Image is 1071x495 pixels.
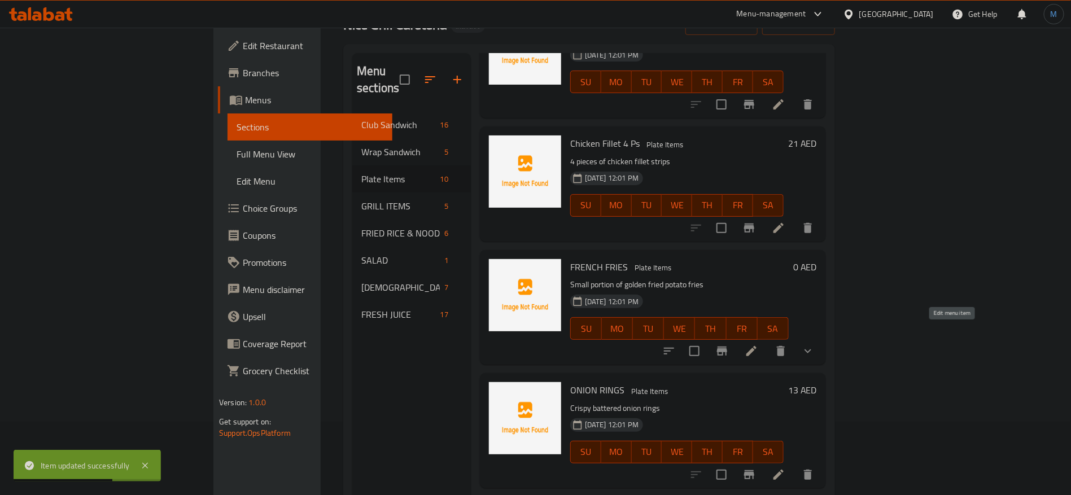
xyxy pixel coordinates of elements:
[218,59,392,86] a: Branches
[772,98,785,111] a: Edit menu item
[788,135,817,151] h6: 21 AED
[794,214,821,242] button: delete
[788,382,817,398] h6: 13 AED
[218,32,392,59] a: Edit Restaurant
[218,276,392,303] a: Menu disclaimer
[440,145,453,159] div: items
[606,444,627,460] span: MO
[444,66,471,93] button: Add section
[436,174,453,185] span: 10
[243,201,383,215] span: Choice Groups
[683,339,706,363] span: Select to update
[361,172,435,186] span: Plate Items
[352,247,471,274] div: SALAD1
[352,192,471,220] div: GRILL ITEMS5
[632,194,662,217] button: TU
[218,249,392,276] a: Promotions
[736,461,763,488] button: Branch-specific-item
[601,441,632,463] button: MO
[636,74,658,90] span: TU
[737,7,806,21] div: Menu-management
[440,226,453,240] div: items
[767,338,794,365] button: delete
[218,330,392,357] a: Coverage Report
[692,71,723,93] button: TH
[570,317,602,340] button: SU
[697,74,718,90] span: TH
[361,118,435,132] span: Club Sandwich
[248,395,266,410] span: 1.0.0
[41,459,129,472] div: Item updated successfully
[361,226,440,240] div: FRIED RICE & NOODLES
[601,194,632,217] button: MO
[723,194,753,217] button: FR
[243,229,383,242] span: Coupons
[393,68,417,91] span: Select all sections
[361,199,440,213] span: GRILL ITEMS
[436,120,453,130] span: 16
[723,441,753,463] button: FR
[758,74,779,90] span: SA
[758,197,779,213] span: SA
[727,317,758,340] button: FR
[570,135,640,152] span: Chicken Fillet 4 Ps
[606,74,627,90] span: MO
[575,444,597,460] span: SU
[489,259,561,331] img: FRENCH FRIES
[630,261,676,275] div: Plate Items
[361,145,440,159] span: Wrap Sandwich
[801,344,815,358] svg: Show Choices
[237,174,383,188] span: Edit Menu
[440,147,453,157] span: 5
[440,255,453,266] span: 1
[228,168,392,195] a: Edit Menu
[218,86,392,113] a: Menus
[642,138,688,151] span: Plate Items
[632,71,662,93] button: TU
[352,138,471,165] div: Wrap Sandwich5
[630,261,676,274] span: Plate Items
[727,74,749,90] span: FR
[243,66,383,80] span: Branches
[580,296,643,307] span: [DATE] 12:01 PM
[662,194,692,217] button: WE
[570,382,624,398] span: ONION RINGS
[1051,8,1057,20] span: M
[243,337,383,351] span: Coverage Report
[570,155,784,169] p: 4 pieces of chicken fillet strips
[218,303,392,330] a: Upsell
[637,321,659,337] span: TU
[758,317,789,340] button: SA
[697,197,718,213] span: TH
[662,441,692,463] button: WE
[727,444,749,460] span: FR
[575,321,597,337] span: SU
[700,321,722,337] span: TH
[632,441,662,463] button: TU
[440,199,453,213] div: items
[219,426,291,440] a: Support.OpsPlatform
[602,317,633,340] button: MO
[601,71,632,93] button: MO
[580,419,643,430] span: [DATE] 12:01 PM
[361,253,440,267] span: SALAD
[243,39,383,52] span: Edit Restaurant
[352,111,471,138] div: Club Sandwich16
[570,401,784,415] p: Crispy battered onion rings
[361,308,435,321] span: FRESH JUICE
[575,74,597,90] span: SU
[218,222,392,249] a: Coupons
[352,107,471,332] nav: Menu sections
[666,444,688,460] span: WE
[710,216,733,240] span: Select to update
[352,220,471,247] div: FRIED RICE & NOODLES6
[352,165,471,192] div: Plate Items10
[794,91,821,118] button: delete
[772,221,785,235] a: Edit menu item
[243,256,383,269] span: Promotions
